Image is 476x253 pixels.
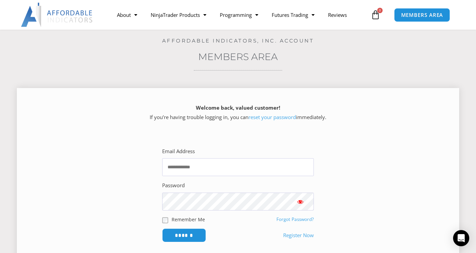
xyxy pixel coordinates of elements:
a: Programming [213,7,265,23]
span: MEMBERS AREA [401,12,443,18]
span: 0 [377,8,383,13]
a: Affordable Indicators, Inc. Account [162,37,314,44]
nav: Menu [110,7,369,23]
a: reset your password [248,114,296,120]
div: Open Intercom Messenger [453,230,469,246]
a: NinjaTrader Products [144,7,213,23]
a: Reviews [321,7,354,23]
label: Password [162,181,185,190]
img: LogoAI | Affordable Indicators – NinjaTrader [21,3,93,27]
a: Register Now [283,231,314,240]
a: About [110,7,144,23]
a: Members Area [198,51,278,62]
a: Forgot Password? [276,216,314,222]
label: Email Address [162,147,195,156]
strong: Welcome back, valued customer! [196,104,280,111]
button: Show password [287,193,314,210]
label: Remember Me [172,216,205,223]
a: Futures Trading [265,7,321,23]
a: MEMBERS AREA [394,8,450,22]
p: If you’re having trouble logging in, you can immediately. [29,103,447,122]
a: 0 [361,5,390,25]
